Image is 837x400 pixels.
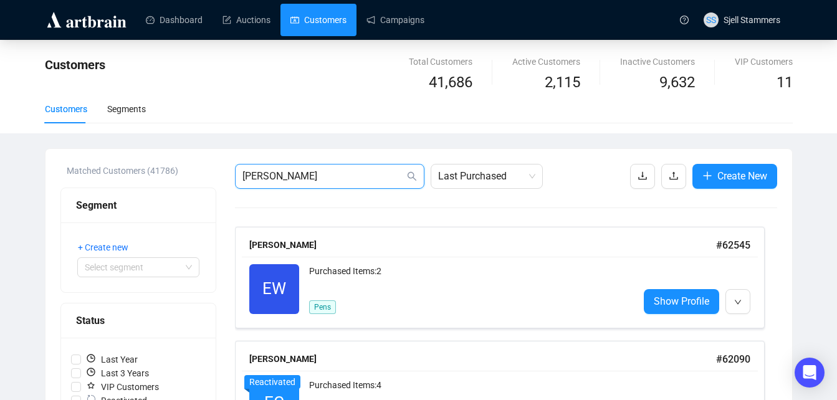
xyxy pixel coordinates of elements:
button: Create New [692,164,777,189]
div: Status [76,313,201,328]
span: EW [262,276,286,302]
span: Last 3 Years [81,366,154,380]
div: [PERSON_NAME] [249,238,716,252]
div: [PERSON_NAME] [249,352,716,366]
span: # 62545 [716,239,750,251]
button: + Create new [77,237,138,257]
span: Create New [717,168,767,184]
span: 2,115 [545,71,580,95]
a: Dashboard [146,4,203,36]
div: Customers [45,102,87,116]
span: download [638,171,648,181]
span: down [734,298,742,306]
span: Sjell Stammers [724,15,780,25]
span: 11 [777,74,793,91]
span: VIP Customers [81,380,164,394]
div: Active Customers [512,55,580,69]
a: Customers [290,4,347,36]
span: 9,632 [659,71,695,95]
div: Purchased Items: 2 [309,264,629,289]
a: Campaigns [366,4,424,36]
span: plus [702,171,712,181]
span: Last Year [81,353,143,366]
span: Pens [309,300,336,314]
span: Customers [45,57,105,72]
span: + Create new [78,240,128,254]
a: Auctions [222,4,270,36]
div: Open Intercom Messenger [795,358,825,388]
img: logo [45,10,128,30]
span: Reactivated [249,377,295,387]
div: Segments [107,102,146,116]
div: Segment [76,198,201,213]
span: question-circle [680,16,689,24]
div: Inactive Customers [620,55,695,69]
span: upload [669,171,679,181]
div: VIP Customers [735,55,793,69]
span: SS [706,13,716,27]
div: Matched Customers (41786) [67,164,216,178]
span: 41,686 [429,71,472,95]
input: Search Customer... [242,169,404,184]
div: Total Customers [409,55,472,69]
span: # 62090 [716,353,750,365]
a: [PERSON_NAME]#62545EWPurchased Items:2PensShow Profile [235,227,777,328]
span: search [407,171,417,181]
span: Last Purchased [438,164,535,188]
span: Show Profile [654,293,709,309]
a: Show Profile [644,289,719,314]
